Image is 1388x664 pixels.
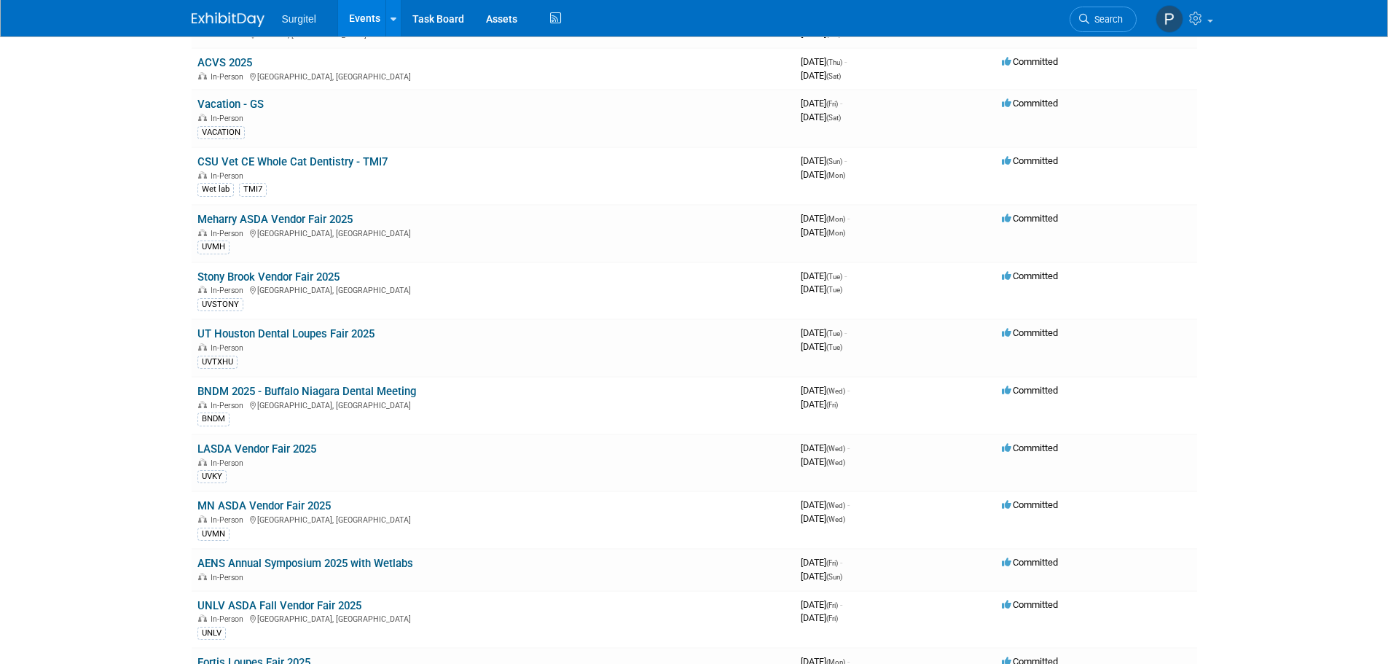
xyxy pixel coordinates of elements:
div: UVMH [197,241,230,254]
span: Committed [1002,98,1058,109]
span: [DATE] [801,284,842,294]
a: ACVS 2025 [197,56,252,69]
span: [DATE] [801,270,847,281]
span: In-Person [211,458,248,468]
span: [DATE] [801,456,845,467]
img: In-Person Event [198,458,207,466]
div: [GEOGRAPHIC_DATA], [GEOGRAPHIC_DATA] [197,227,789,238]
div: [GEOGRAPHIC_DATA], [GEOGRAPHIC_DATA] [197,284,789,295]
div: UVSTONY [197,298,243,311]
span: [DATE] [801,70,841,81]
img: In-Person Event [198,114,207,121]
span: - [840,599,842,610]
span: (Wed) [826,515,845,523]
span: (Fri) [826,401,838,409]
a: Search [1070,7,1137,32]
span: (Fri) [826,100,838,108]
img: In-Person Event [198,614,207,622]
span: In-Person [211,515,248,525]
span: (Sun) [826,573,842,581]
a: LASDA Vendor Fair 2025 [197,442,316,456]
span: - [847,499,850,510]
span: (Fri) [826,601,838,609]
span: - [847,385,850,396]
span: [DATE] [801,341,842,352]
span: - [840,98,842,109]
img: In-Person Event [198,286,207,293]
span: (Tue) [826,286,842,294]
span: [DATE] [801,227,845,238]
span: Committed [1002,213,1058,224]
a: Vacation - GS [197,98,264,111]
div: UVMN [197,528,230,541]
span: Committed [1002,155,1058,166]
a: AENS Annual Symposium 2025 with Wetlabs [197,557,413,570]
span: In-Person [211,573,248,582]
span: Committed [1002,327,1058,338]
span: [DATE] [801,385,850,396]
span: Committed [1002,599,1058,610]
a: UT Houston Dental Loupes Fair 2025 [197,327,375,340]
a: Meharry ASDA Vendor Fair 2025 [197,213,353,226]
span: (Mon) [826,229,845,237]
span: [DATE] [801,327,847,338]
span: (Thu) [826,58,842,66]
img: In-Person Event [198,229,207,236]
span: In-Person [211,614,248,624]
span: [DATE] [801,612,838,623]
a: Stony Brook Vendor Fair 2025 [197,270,340,284]
span: In-Person [211,286,248,295]
div: BNDM [197,413,230,426]
div: [GEOGRAPHIC_DATA], [GEOGRAPHIC_DATA] [197,612,789,624]
div: [GEOGRAPHIC_DATA], [GEOGRAPHIC_DATA] [197,70,789,82]
img: In-Person Event [198,343,207,351]
div: Wet lab [197,183,234,196]
img: Paul Wisniewski [1156,5,1183,33]
span: (Fri) [826,614,838,622]
img: In-Person Event [198,401,207,408]
span: Committed [1002,56,1058,67]
a: UNLV ASDA Fall Vendor Fair 2025 [197,599,361,612]
span: Search [1089,14,1123,25]
a: MN ASDA Vendor Fair 2025 [197,499,331,512]
span: [DATE] [801,213,850,224]
span: [DATE] [801,98,842,109]
span: (Wed) [826,387,845,395]
span: (Mon) [826,171,845,179]
div: [GEOGRAPHIC_DATA], [GEOGRAPHIC_DATA] [197,399,789,410]
span: [DATE] [801,499,850,510]
div: UNLV [197,627,226,640]
span: Committed [1002,270,1058,281]
span: [DATE] [801,399,838,410]
span: [DATE] [801,557,842,568]
span: (Sat) [826,72,841,80]
span: - [844,155,847,166]
span: (Tue) [826,343,842,351]
span: - [844,56,847,67]
span: In-Person [211,343,248,353]
span: Surgitel [282,13,316,25]
span: - [844,270,847,281]
span: (Tue) [826,329,842,337]
span: (Wed) [826,445,845,453]
span: [DATE] [801,56,847,67]
span: Committed [1002,499,1058,510]
span: [DATE] [801,169,845,180]
span: (Sun) [826,157,842,165]
div: UVKY [197,470,227,483]
span: In-Person [211,72,248,82]
span: [DATE] [801,442,850,453]
span: In-Person [211,401,248,410]
div: TMI7 [239,183,267,196]
span: (Tue) [826,273,842,281]
span: Committed [1002,442,1058,453]
span: - [840,557,842,568]
span: - [847,442,850,453]
span: [DATE] [801,513,845,524]
span: (Mon) [826,215,845,223]
span: [DATE] [801,112,841,122]
img: In-Person Event [198,515,207,523]
span: (Wed) [826,458,845,466]
span: In-Person [211,171,248,181]
span: (Sat) [826,114,841,122]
